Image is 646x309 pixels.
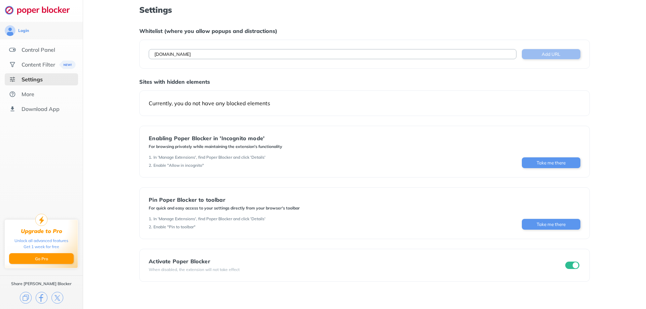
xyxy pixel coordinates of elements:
[153,224,195,230] div: Enable "Pin to toolbar"
[153,155,265,160] div: In 'Manage Extensions', find Poper Blocker and click 'Details'
[22,106,60,112] div: Download App
[35,214,47,226] img: upgrade-to-pro.svg
[22,91,34,98] div: More
[149,100,580,107] div: Currently, you do not have any blocked elements
[51,292,63,304] img: x.svg
[149,224,152,230] div: 2 .
[139,5,589,14] h1: Settings
[149,267,240,272] div: When disabled, the extension will not take effect
[11,281,72,286] div: Share [PERSON_NAME] Blocker
[9,106,16,112] img: download-app.svg
[149,258,240,264] div: Activate Poper Blocker
[5,25,15,36] img: avatar.svg
[522,157,580,168] button: Take me there
[149,163,152,168] div: 2 .
[139,28,589,34] div: Whitelist (where you allow popups and distractions)
[149,155,152,160] div: 1 .
[149,144,282,149] div: For browsing privately while maintaining the extension's functionality
[149,197,300,203] div: Pin Poper Blocker to toolbar
[522,219,580,230] button: Take me there
[149,216,152,222] div: 1 .
[36,292,47,304] img: facebook.svg
[22,76,43,83] div: Settings
[149,205,300,211] div: For quick and easy access to your settings directly from your browser's toolbar
[9,46,16,53] img: features.svg
[59,61,76,69] img: menuBanner.svg
[149,135,282,141] div: Enabling Poper Blocker in 'Incognito mode'
[139,78,589,85] div: Sites with hidden elements
[9,61,16,68] img: social.svg
[24,244,59,250] div: Get 1 week for free
[20,292,32,304] img: copy.svg
[9,253,74,264] button: Go Pro
[22,61,55,68] div: Content Filter
[9,76,16,83] img: settings-selected.svg
[153,216,265,222] div: In 'Manage Extensions', find Poper Blocker and click 'Details'
[5,5,77,15] img: logo-webpage.svg
[9,91,16,98] img: about.svg
[14,238,68,244] div: Unlock all advanced features
[149,49,516,59] input: Example: twitter.com
[21,228,62,234] div: Upgrade to Pro
[522,49,580,59] button: Add URL
[22,46,55,53] div: Control Panel
[18,28,29,33] div: Login
[153,163,204,168] div: Enable "Allow in incognito"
